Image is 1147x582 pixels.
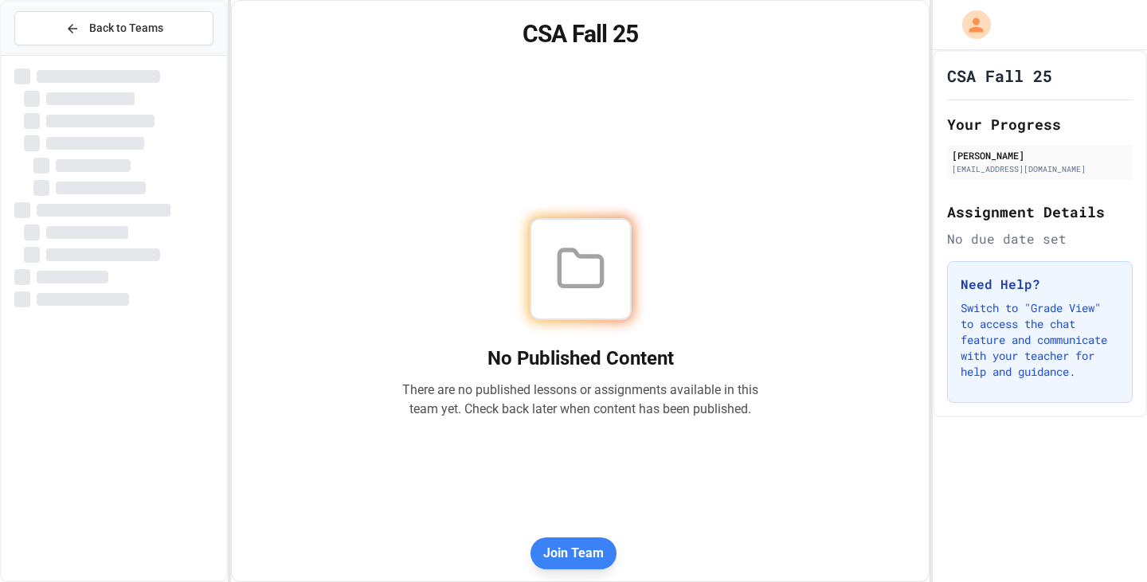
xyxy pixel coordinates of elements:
[251,20,909,49] h1: CSA Fall 25
[89,20,163,37] span: Back to Teams
[402,346,759,371] h2: No Published Content
[947,64,1052,87] h1: CSA Fall 25
[961,275,1119,294] h3: Need Help?
[945,6,995,43] div: My Account
[402,381,759,419] p: There are no published lessons or assignments available in this team yet. Check back later when c...
[952,163,1128,175] div: [EMAIL_ADDRESS][DOMAIN_NAME]
[530,537,617,569] button: Join Team
[14,11,213,45] button: Back to Teams
[947,201,1133,223] h2: Assignment Details
[961,300,1119,380] p: Switch to "Grade View" to access the chat feature and communicate with your teacher for help and ...
[947,229,1133,248] div: No due date set
[952,148,1128,162] div: [PERSON_NAME]
[947,113,1133,135] h2: Your Progress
